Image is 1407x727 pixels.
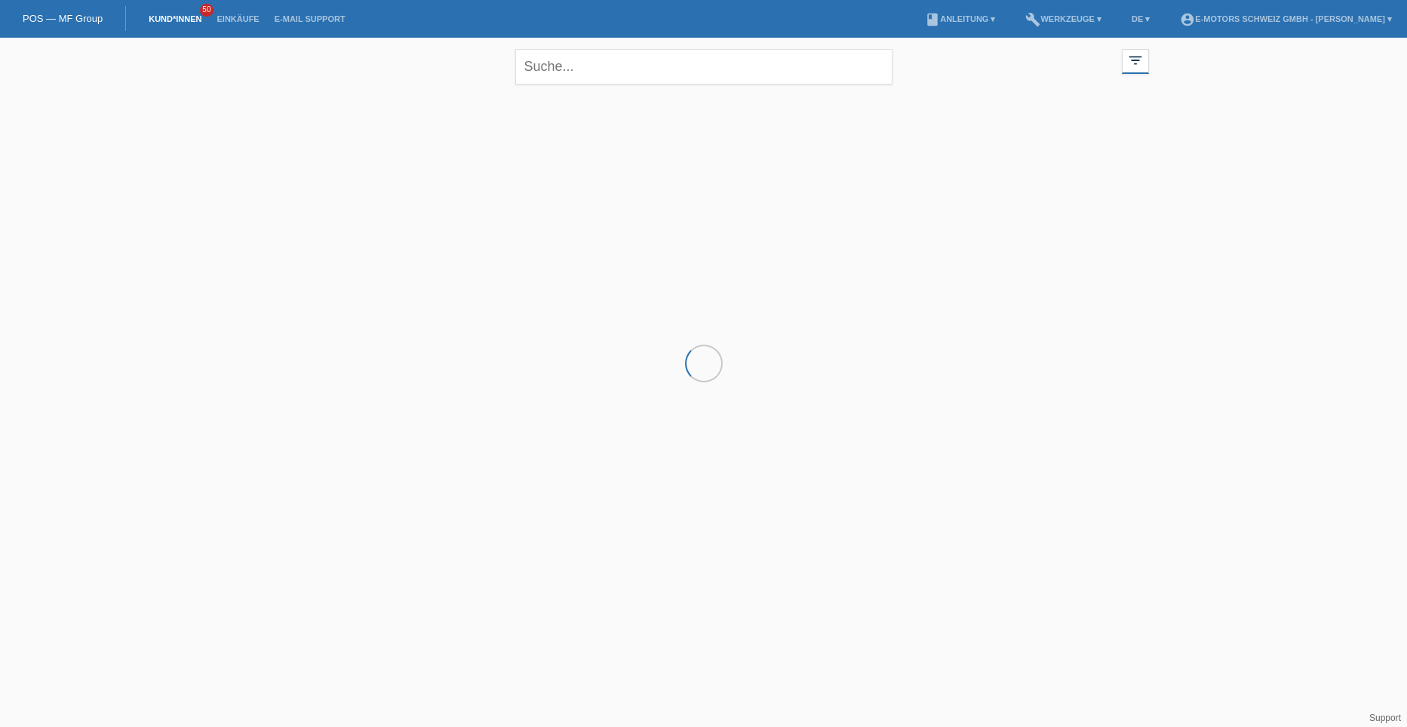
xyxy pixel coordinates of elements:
a: buildWerkzeuge ▾ [1018,14,1109,23]
a: account_circleE-Motors Schweiz GmbH - [PERSON_NAME] ▾ [1172,14,1399,23]
i: book [925,12,940,27]
a: Kund*innen [141,14,209,23]
a: Support [1369,713,1401,723]
input: Suche... [515,49,892,84]
a: POS — MF Group [23,13,103,24]
i: account_circle [1180,12,1195,27]
i: filter_list [1127,52,1144,69]
i: build [1025,12,1040,27]
a: bookAnleitung ▾ [917,14,1003,23]
a: DE ▾ [1124,14,1157,23]
a: Einkäufe [209,14,266,23]
span: 50 [200,4,214,17]
a: E-Mail Support [267,14,353,23]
